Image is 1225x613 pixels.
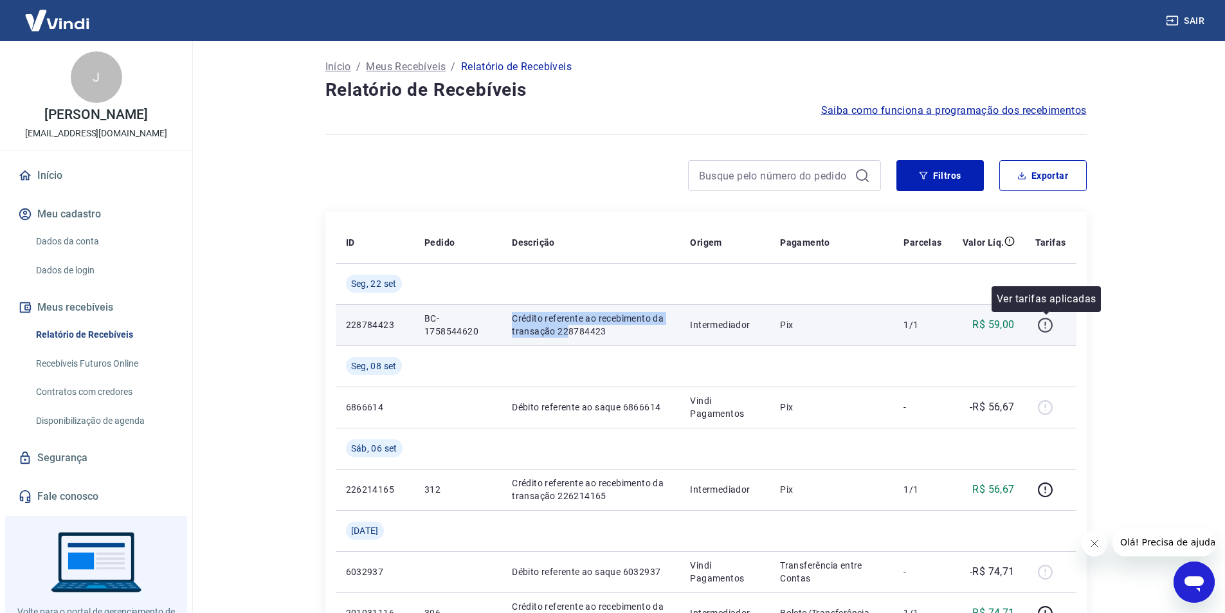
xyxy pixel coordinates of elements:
[512,236,555,249] p: Descrição
[44,108,147,122] p: [PERSON_NAME]
[346,565,404,578] p: 6032937
[346,236,355,249] p: ID
[366,59,446,75] a: Meus Recebíveis
[31,351,177,377] a: Recebíveis Futuros Online
[972,482,1014,497] p: R$ 56,67
[780,559,883,585] p: Transferência entre Contas
[15,482,177,511] a: Fale conosco
[424,236,455,249] p: Pedido
[31,257,177,284] a: Dados de login
[512,401,669,414] p: Débito referente ao saque 6866614
[15,293,177,322] button: Meus recebíveis
[512,477,669,502] p: Crédito referente ao recebimento da transação 226214165
[699,166,849,185] input: Busque pelo número do pedido
[461,59,572,75] p: Relatório de Recebíveis
[903,401,941,414] p: -
[1082,531,1107,556] iframe: Fechar mensagem
[896,160,984,191] button: Filtros
[351,277,397,290] span: Seg, 22 set
[997,291,1096,307] p: Ver tarifas aplicadas
[903,236,941,249] p: Parcelas
[346,483,404,496] p: 226214165
[424,312,491,338] p: BC-1758544620
[1174,562,1215,603] iframe: Botão para abrir a janela de mensagens
[424,483,491,496] p: 312
[31,379,177,405] a: Contratos com credores
[25,127,167,140] p: [EMAIL_ADDRESS][DOMAIN_NAME]
[15,200,177,228] button: Meu cadastro
[31,408,177,434] a: Disponibilização de agenda
[690,236,721,249] p: Origem
[780,318,883,331] p: Pix
[71,51,122,103] div: J
[970,564,1015,580] p: -R$ 74,71
[512,312,669,338] p: Crédito referente ao recebimento da transação 228784423
[8,9,108,19] span: Olá! Precisa de ajuda?
[356,59,361,75] p: /
[970,399,1015,415] p: -R$ 56,67
[1163,9,1210,33] button: Sair
[325,77,1087,103] h4: Relatório de Recebíveis
[351,360,397,372] span: Seg, 08 set
[1112,528,1215,556] iframe: Mensagem da empresa
[512,565,669,578] p: Débito referente ao saque 6032937
[780,483,883,496] p: Pix
[780,401,883,414] p: Pix
[780,236,830,249] p: Pagamento
[690,483,759,496] p: Intermediador
[325,59,351,75] a: Início
[31,228,177,255] a: Dados da conta
[963,236,1004,249] p: Valor Líq.
[999,160,1087,191] button: Exportar
[690,559,759,585] p: Vindi Pagamentos
[903,483,941,496] p: 1/1
[690,318,759,331] p: Intermediador
[690,394,759,420] p: Vindi Pagamentos
[903,318,941,331] p: 1/1
[15,161,177,190] a: Início
[346,318,404,331] p: 228784423
[15,444,177,472] a: Segurança
[821,103,1087,118] a: Saiba como funciona a programação dos recebimentos
[15,1,99,40] img: Vindi
[972,317,1014,333] p: R$ 59,00
[351,524,379,537] span: [DATE]
[31,322,177,348] a: Relatório de Recebíveis
[1035,236,1066,249] p: Tarifas
[351,442,397,455] span: Sáb, 06 set
[346,401,404,414] p: 6866614
[451,59,455,75] p: /
[903,565,941,578] p: -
